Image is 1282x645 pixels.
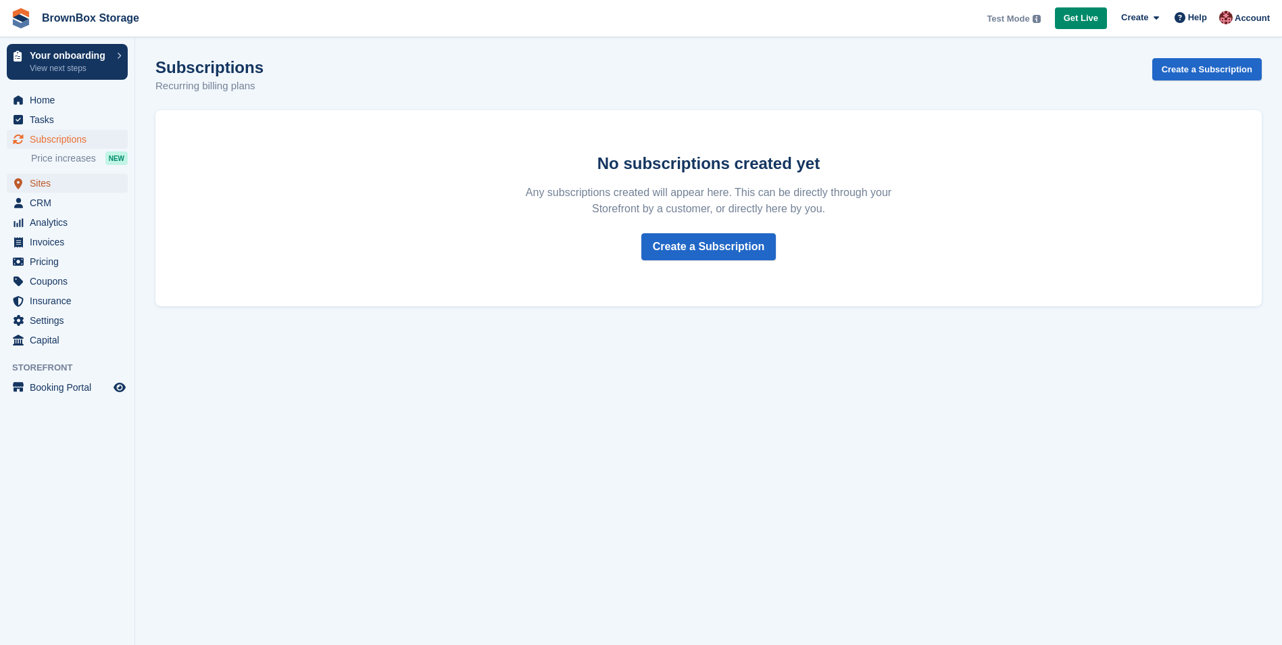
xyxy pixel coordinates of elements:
a: BrownBox Storage [36,7,145,29]
a: menu [7,233,128,252]
a: Your onboarding View next steps [7,44,128,80]
img: Gemma Armstrong [1219,11,1233,24]
a: menu [7,110,128,129]
a: menu [7,213,128,232]
span: Sites [30,174,111,193]
a: menu [7,193,128,212]
span: Settings [30,311,111,330]
a: menu [7,378,128,397]
a: menu [7,91,128,110]
p: Any subscriptions created will appear here. This can be directly through your Storefront by a cus... [512,185,906,217]
span: Price increases [31,152,96,165]
span: Analytics [30,213,111,232]
span: Storefront [12,361,134,375]
span: Tasks [30,110,111,129]
strong: No subscriptions created yet [597,154,820,172]
p: Your onboarding [30,51,110,60]
img: stora-icon-8386f47178a22dfd0bd8f6a31ec36ba5ce8667c1dd55bd0f319d3a0aa187defe.svg [11,8,31,28]
a: menu [7,331,128,350]
p: Recurring billing plans [155,78,264,94]
a: menu [7,130,128,149]
span: Help [1188,11,1207,24]
h1: Subscriptions [155,58,264,76]
span: Create [1121,11,1148,24]
span: Home [30,91,111,110]
span: Subscriptions [30,130,111,149]
span: Capital [30,331,111,350]
img: icon-info-grey-7440780725fd019a000dd9b08b2336e03edf1995a4989e88bcd33f0948082b44.svg [1033,15,1041,23]
a: menu [7,252,128,271]
span: CRM [30,193,111,212]
a: Preview store [112,379,128,396]
a: menu [7,174,128,193]
span: Coupons [30,272,111,291]
a: Create a Subscription [1152,58,1262,80]
a: menu [7,291,128,310]
span: Pricing [30,252,111,271]
span: Invoices [30,233,111,252]
span: Get Live [1064,11,1098,25]
a: menu [7,311,128,330]
div: NEW [105,151,128,165]
span: Booking Portal [30,378,111,397]
span: Account [1235,11,1270,25]
span: Insurance [30,291,111,310]
a: Create a Subscription [641,233,776,260]
a: Price increases NEW [31,151,128,166]
span: Test Mode [987,12,1029,26]
a: Get Live [1055,7,1107,30]
a: menu [7,272,128,291]
p: View next steps [30,62,110,74]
